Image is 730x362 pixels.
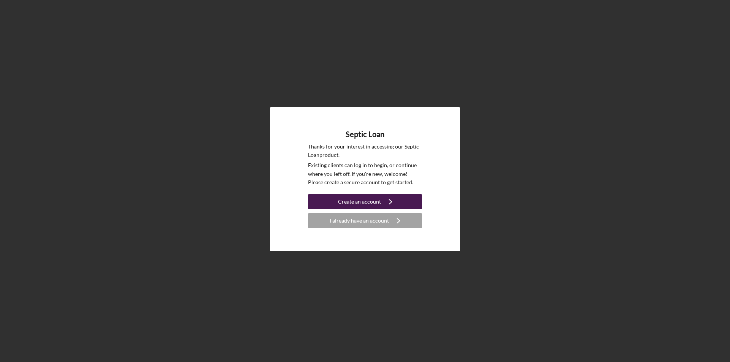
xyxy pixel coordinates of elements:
[330,213,389,228] div: I already have an account
[308,194,422,209] button: Create an account
[308,161,422,187] p: Existing clients can log in to begin, or continue where you left off. If you're new, welcome! Ple...
[308,194,422,211] a: Create an account
[308,142,422,160] p: Thanks for your interest in accessing our Septic Loan product.
[338,194,381,209] div: Create an account
[346,130,384,139] h4: Septic Loan
[308,213,422,228] button: I already have an account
